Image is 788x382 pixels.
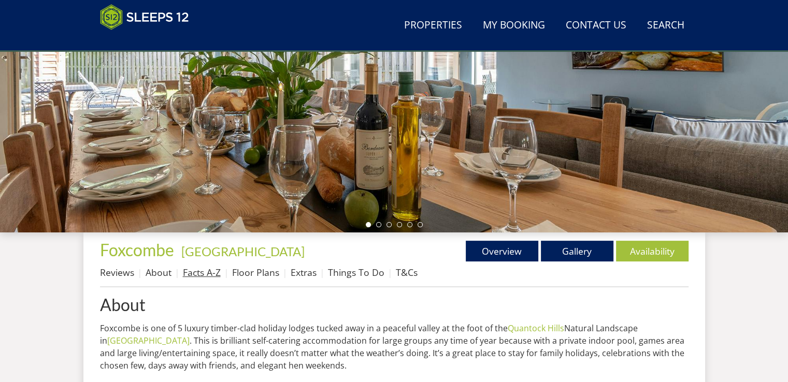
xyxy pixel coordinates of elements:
[541,241,613,261] a: Gallery
[616,241,689,261] a: Availability
[183,266,221,278] a: Facts A-Z
[95,36,204,45] iframe: Customer reviews powered by Trustpilot
[479,14,549,37] a: My Booking
[177,244,305,259] span: -
[100,240,174,260] span: Foxcombe
[100,4,189,30] img: Sleeps 12
[100,322,689,372] p: Foxcombe is one of 5 luxury timber-clad holiday lodges tucked away in a peaceful valley at the fo...
[107,335,190,346] a: [GEOGRAPHIC_DATA]
[232,266,279,278] a: Floor Plans
[400,14,466,37] a: Properties
[508,322,564,334] a: Quantock Hills
[291,266,317,278] a: Extras
[181,244,305,259] a: [GEOGRAPHIC_DATA]
[466,241,538,261] a: Overview
[100,296,689,314] a: About
[396,266,418,278] a: T&Cs
[643,14,689,37] a: Search
[562,14,631,37] a: Contact Us
[328,266,384,278] a: Things To Do
[100,266,134,278] a: Reviews
[146,266,171,278] a: About
[100,240,177,260] a: Foxcombe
